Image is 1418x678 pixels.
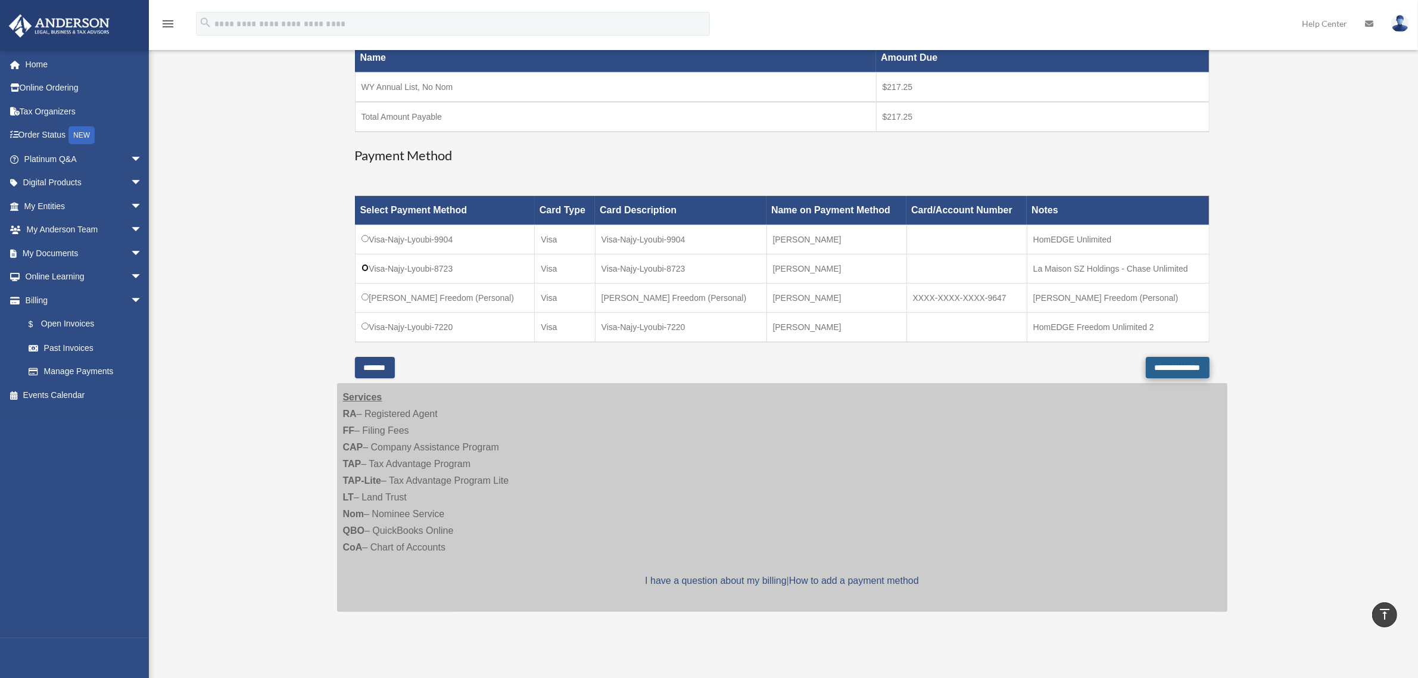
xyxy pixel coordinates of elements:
img: User Pic [1391,15,1409,32]
strong: Services [343,392,382,402]
a: Online Ordering [8,76,160,100]
p: | [343,573,1221,589]
td: Visa-Najy-Lyoubi-9904 [355,225,535,254]
a: Online Learningarrow_drop_down [8,265,160,289]
a: Manage Payments [17,360,154,384]
strong: Nom [343,509,364,519]
a: Order StatusNEW [8,123,160,148]
h3: Payment Method [355,147,1210,165]
i: search [199,16,212,29]
td: Visa [535,284,595,313]
a: Tax Organizers [8,99,160,123]
th: Card/Account Number [906,196,1027,225]
a: I have a question about my billing [645,576,786,586]
td: XXXX-XXXX-XXXX-9647 [906,284,1027,313]
td: Visa-Najy-Lyoubi-8723 [595,254,766,284]
th: Notes [1027,196,1209,225]
a: My Anderson Teamarrow_drop_down [8,218,160,242]
th: Card Type [535,196,595,225]
a: How to add a payment method [789,576,919,586]
td: La Maison SZ Holdings - Chase Unlimited [1027,254,1209,284]
th: Card Description [595,196,766,225]
span: arrow_drop_down [130,171,154,195]
strong: CAP [343,442,363,452]
span: $ [35,317,41,332]
i: menu [161,17,175,31]
strong: QBO [343,525,364,536]
td: [PERSON_NAME] [766,313,906,343]
strong: TAP [343,459,361,469]
a: menu [161,21,175,31]
td: Visa [535,313,595,343]
span: arrow_drop_down [130,265,154,290]
img: Anderson Advisors Platinum Portal [5,14,113,38]
a: vertical_align_top [1372,602,1397,627]
td: Total Amount Payable [355,102,876,132]
span: arrow_drop_down [130,218,154,242]
a: $Open Invoices [17,312,148,337]
strong: CoA [343,542,363,552]
td: Visa-Najy-Lyoubi-9904 [595,225,766,254]
td: $217.25 [876,72,1209,102]
span: arrow_drop_down [130,288,154,313]
td: [PERSON_NAME] Freedom (Personal) [1027,284,1209,313]
div: – Registered Agent – Filing Fees – Company Assistance Program – Tax Advantage Program – Tax Advan... [337,383,1227,612]
span: arrow_drop_down [130,241,154,266]
td: Visa-Najy-Lyoubi-7220 [355,313,535,343]
strong: LT [343,492,354,502]
td: WY Annual List, No Nom [355,72,876,102]
th: Amount Due [876,43,1209,72]
i: vertical_align_top [1378,607,1392,621]
a: Billingarrow_drop_down [8,288,154,312]
td: Visa [535,225,595,254]
div: NEW [68,126,95,144]
th: Name [355,43,876,72]
td: Visa-Najy-Lyoubi-7220 [595,313,766,343]
span: arrow_drop_down [130,147,154,172]
a: Digital Productsarrow_drop_down [8,171,160,195]
td: [PERSON_NAME] Freedom (Personal) [355,284,535,313]
a: Events Calendar [8,383,160,407]
td: [PERSON_NAME] [766,284,906,313]
td: HomEDGE Freedom Unlimited 2 [1027,313,1209,343]
td: Visa-Najy-Lyoubi-8723 [355,254,535,284]
a: My Documentsarrow_drop_down [8,241,160,265]
span: arrow_drop_down [130,194,154,219]
strong: TAP-Lite [343,475,382,486]
td: [PERSON_NAME] [766,225,906,254]
a: My Entitiesarrow_drop_down [8,194,160,218]
td: $217.25 [876,102,1209,132]
a: Platinum Q&Aarrow_drop_down [8,147,160,171]
strong: FF [343,425,355,436]
td: Visa [535,254,595,284]
a: Home [8,52,160,76]
th: Name on Payment Method [766,196,906,225]
strong: RA [343,409,357,419]
th: Select Payment Method [355,196,535,225]
td: HomEDGE Unlimited [1027,225,1209,254]
a: Past Invoices [17,336,154,360]
td: [PERSON_NAME] [766,254,906,284]
td: [PERSON_NAME] Freedom (Personal) [595,284,766,313]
